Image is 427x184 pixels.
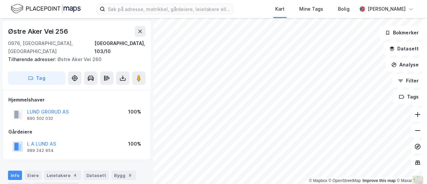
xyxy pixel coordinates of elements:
[44,171,81,180] div: Leietakere
[8,71,65,85] button: Tag
[8,128,145,136] div: Gårdeiere
[8,39,94,55] div: 0976, [GEOGRAPHIC_DATA], [GEOGRAPHIC_DATA]
[8,96,145,104] div: Hjemmelshaver
[128,108,141,116] div: 100%
[368,5,406,13] div: [PERSON_NAME]
[111,171,136,180] div: Bygg
[8,55,140,63] div: Østre Aker Vei 260
[72,172,78,179] div: 4
[384,42,424,55] button: Datasett
[393,90,424,104] button: Tags
[394,152,427,184] div: Kontrollprogram for chat
[27,148,54,153] div: 989 242 954
[329,178,361,183] a: OpenStreetMap
[11,3,81,15] img: logo.f888ab2527a4732fd821a326f86c7f29.svg
[105,4,233,14] input: Søk på adresse, matrikkel, gårdeiere, leietakere eller personer
[128,140,141,148] div: 100%
[309,178,327,183] a: Mapbox
[94,39,145,55] div: [GEOGRAPHIC_DATA], 103/10
[363,178,396,183] a: Improve this map
[27,116,53,121] div: 890 502 032
[25,171,41,180] div: Eiere
[84,171,109,180] div: Datasett
[127,172,133,179] div: 9
[275,5,285,13] div: Kart
[299,5,323,13] div: Mine Tags
[392,74,424,87] button: Filter
[394,152,427,184] iframe: Chat Widget
[8,26,69,37] div: Østre Aker Vei 256
[338,5,350,13] div: Bolig
[386,58,424,71] button: Analyse
[8,56,57,62] span: Tilhørende adresser:
[379,26,424,39] button: Bokmerker
[8,171,22,180] div: Info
